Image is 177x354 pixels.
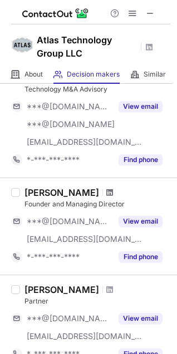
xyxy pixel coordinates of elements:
[119,154,163,165] button: Reveal Button
[119,101,163,112] button: Reveal Button
[22,7,89,20] img: ContactOut v5.3.10
[27,216,112,226] span: ***@[DOMAIN_NAME]
[37,33,137,60] h1: Atlas Technology Group LLC
[27,119,115,129] span: ***@[DOMAIN_NAME]
[119,251,163,262] button: Reveal Button
[24,187,99,198] div: [PERSON_NAME]
[119,313,163,324] button: Reveal Button
[27,331,142,341] span: [EMAIL_ADDRESS][DOMAIN_NAME]
[24,199,170,209] div: Founder and Managing Director
[27,313,112,323] span: ***@[DOMAIN_NAME]
[24,296,170,306] div: Partner
[144,70,166,79] span: Similar
[11,34,33,56] img: e2074697ef143b4c114dbef103005cb7
[119,216,163,227] button: Reveal Button
[67,70,120,79] span: Decision makers
[27,102,112,112] span: ***@[DOMAIN_NAME]
[27,137,142,147] span: [EMAIL_ADDRESS][DOMAIN_NAME]
[24,284,99,295] div: [PERSON_NAME]
[24,70,43,79] span: About
[24,84,170,94] div: Technology M&A Advisory
[27,234,142,244] span: [EMAIL_ADDRESS][DOMAIN_NAME]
